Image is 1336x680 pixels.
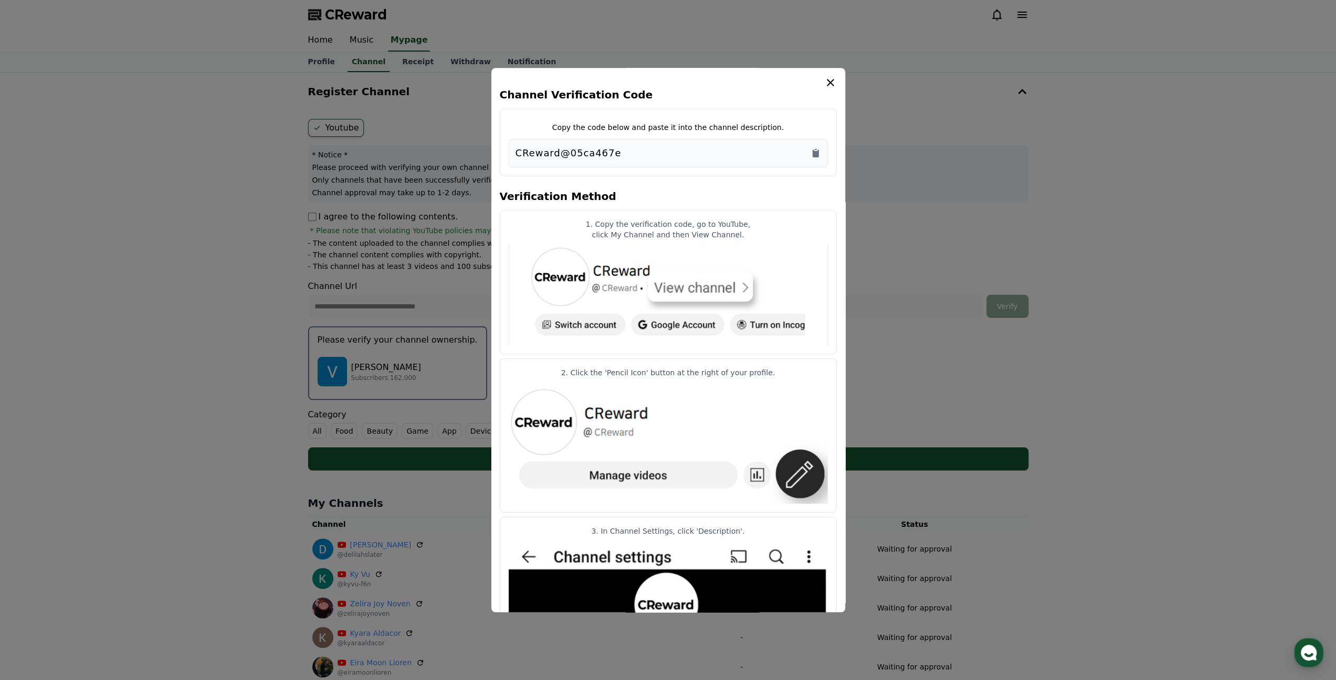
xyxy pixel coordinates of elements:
div: Copy to clipboard [516,146,821,161]
span: Messages [87,350,118,358]
span: Settings [156,349,182,358]
a: Home [3,334,70,360]
button: Copy to clipboard [810,148,821,158]
a: Settings [136,334,202,360]
p: click My Channel and then View Channel. [509,229,828,240]
p: 2. Click the 'Pencil Icon' button at the right of your profile. [509,367,828,378]
p: CReward@05ca467e [516,146,621,161]
p: 3. In Channel Settings, click 'Description'. [509,526,828,536]
div: modal [491,68,845,612]
img: channel-registration-guide [509,244,828,345]
h4: Channel Verification Code [500,89,837,101]
img: channel-registration-guide [509,382,828,504]
h4: Verification Method [500,181,837,210]
span: Home [27,349,45,358]
p: 1. Copy the verification code, go to YouTube, [509,219,828,229]
p: Copy the code below and paste it into the channel description. [552,122,784,133]
a: Messages [70,334,136,360]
